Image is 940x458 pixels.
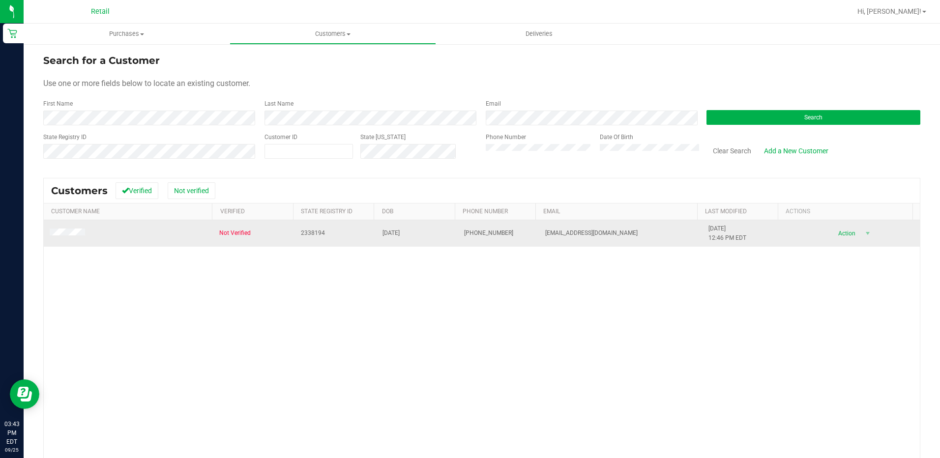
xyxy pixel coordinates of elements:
label: First Name [43,99,73,108]
p: 03:43 PM EDT [4,420,19,446]
inline-svg: Retail [7,29,17,38]
a: Email [543,208,560,215]
a: Phone Number [463,208,508,215]
iframe: Resource center [10,379,39,409]
span: [PHONE_NUMBER] [464,229,513,238]
a: Customers [230,24,436,44]
p: 09/25 [4,446,19,454]
span: Search for a Customer [43,55,160,66]
span: [DATE] 12:46 PM EDT [708,224,746,243]
button: Search [706,110,920,125]
a: Purchases [24,24,230,44]
button: Not verified [168,182,215,199]
a: DOB [382,208,393,215]
label: Phone Number [486,133,526,142]
span: Action [830,227,862,240]
span: Customers [51,185,108,197]
a: State Registry Id [301,208,352,215]
label: State [US_STATE] [360,133,406,142]
span: Retail [91,7,110,16]
span: select [862,227,874,240]
div: Actions [786,208,909,215]
span: Search [804,114,822,121]
span: Not Verified [219,229,251,238]
span: [EMAIL_ADDRESS][DOMAIN_NAME] [545,229,638,238]
span: 2338194 [301,229,325,238]
a: Add a New Customer [758,143,835,159]
span: [DATE] [382,229,400,238]
button: Clear Search [706,143,758,159]
label: Customer ID [264,133,297,142]
span: Hi, [PERSON_NAME]! [857,7,921,15]
label: State Registry ID [43,133,87,142]
span: Customers [230,29,435,38]
a: Last Modified [705,208,747,215]
a: Verified [220,208,245,215]
button: Verified [116,182,158,199]
span: Deliveries [512,29,566,38]
label: Date Of Birth [600,133,633,142]
label: Last Name [264,99,294,108]
label: Email [486,99,501,108]
span: Use one or more fields below to locate an existing customer. [43,79,250,88]
a: Deliveries [436,24,642,44]
span: Purchases [24,29,230,38]
a: Customer Name [51,208,100,215]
